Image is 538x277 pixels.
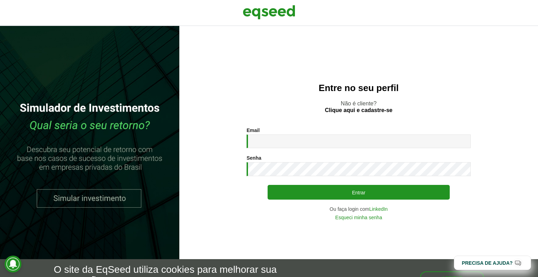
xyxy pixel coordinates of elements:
img: EqSeed Logo [243,4,295,21]
button: Entrar [268,185,450,200]
h2: Entre no seu perfil [193,83,524,93]
label: Senha [247,155,261,160]
a: Esqueci minha senha [335,215,382,220]
div: Ou faça login com [247,207,471,212]
p: Não é cliente? [193,100,524,113]
label: Email [247,128,260,133]
a: LinkedIn [369,207,388,212]
a: Clique aqui e cadastre-se [325,108,393,113]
